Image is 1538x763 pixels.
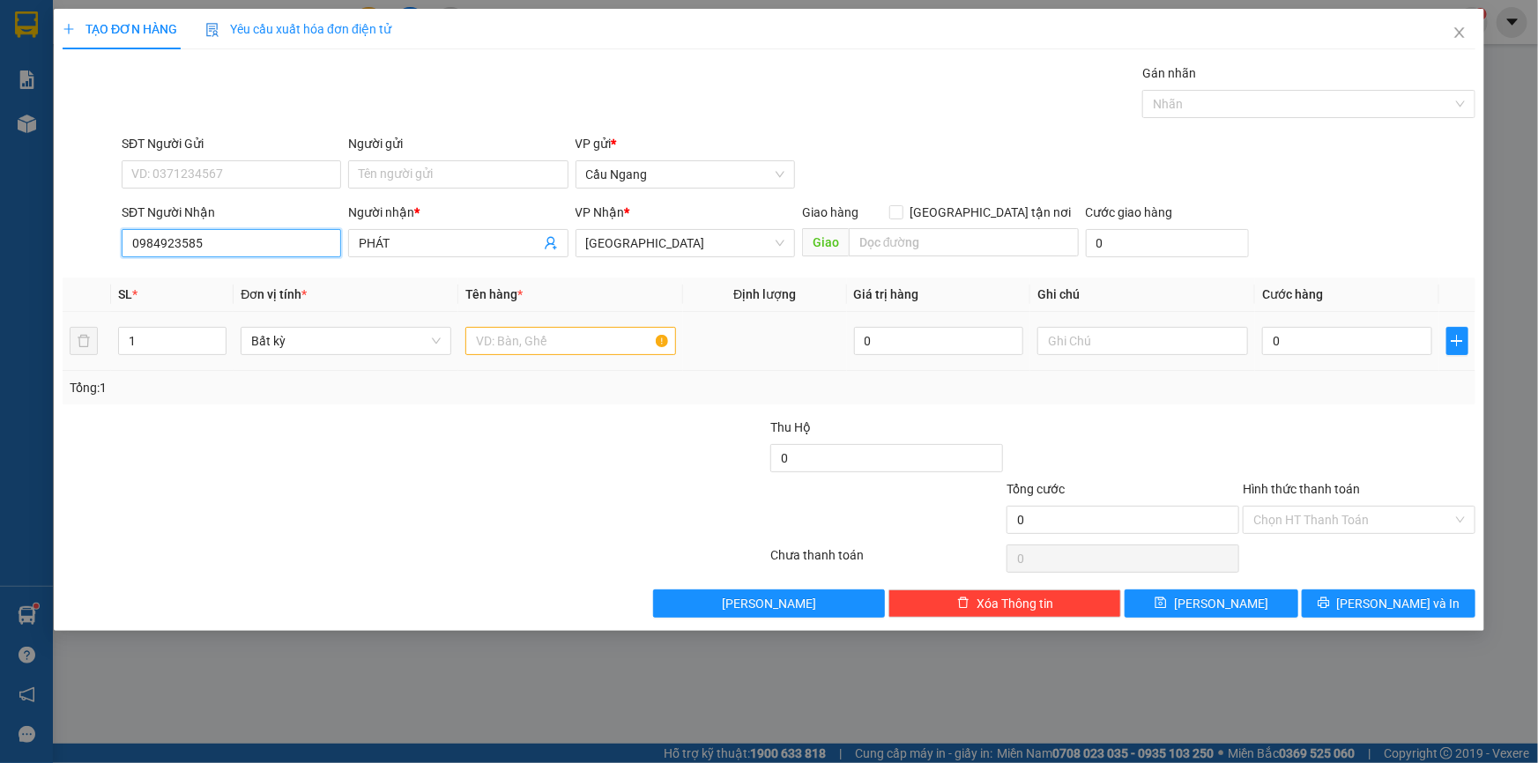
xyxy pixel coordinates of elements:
span: Yêu cầu xuất hóa đơn điện tử [205,22,391,36]
span: Cầu Ngang [586,161,784,188]
button: [PERSON_NAME] [653,589,886,618]
span: Tổng cước [1007,482,1065,496]
span: [PERSON_NAME] [722,594,816,613]
input: Ghi Chú [1037,327,1248,355]
span: Thu Hộ [770,420,811,434]
span: Giao hàng [802,205,858,219]
span: Định lượng [733,287,796,301]
input: Dọc đường [849,228,1079,256]
span: [GEOGRAPHIC_DATA] tận nơi [903,203,1079,222]
input: 0 [854,327,1024,355]
span: Giao [802,228,849,256]
span: Bất kỳ [251,328,441,354]
input: Cước giao hàng [1086,229,1249,257]
th: Ghi chú [1030,278,1255,312]
div: Người nhận [348,203,568,222]
button: delete [70,327,98,355]
button: Close [1435,9,1484,58]
div: Chưa thanh toán [769,545,1006,576]
span: user-add [544,236,558,250]
div: VP gửi [576,134,795,153]
button: plus [1446,327,1468,355]
span: printer [1318,596,1330,611]
label: Gán nhãn [1142,66,1196,80]
span: VP Nhận [576,205,625,219]
span: Giá trị hàng [854,287,919,301]
div: Người gửi [348,134,568,153]
button: printer[PERSON_NAME] và In [1302,589,1475,618]
span: [PERSON_NAME] [1174,594,1268,613]
button: save[PERSON_NAME] [1125,589,1298,618]
span: save [1155,596,1167,611]
span: plus [63,23,75,35]
span: Cước hàng [1262,287,1323,301]
span: [PERSON_NAME] và In [1337,594,1460,613]
span: delete [957,596,970,611]
span: Đơn vị tính [241,287,307,301]
div: SĐT Người Nhận [122,203,341,222]
div: SĐT Người Gửi [122,134,341,153]
span: plus [1447,334,1467,348]
span: SL [118,287,132,301]
span: close [1453,26,1467,40]
label: Cước giao hàng [1086,205,1173,219]
img: icon [205,23,219,37]
span: TẠO ĐƠN HÀNG [63,22,177,36]
input: VD: Bàn, Ghế [465,327,676,355]
label: Hình thức thanh toán [1243,482,1360,496]
span: Sài Gòn [586,230,784,256]
span: Xóa Thông tin [977,594,1053,613]
div: Tổng: 1 [70,378,594,397]
span: Tên hàng [465,287,523,301]
button: deleteXóa Thông tin [888,589,1121,618]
